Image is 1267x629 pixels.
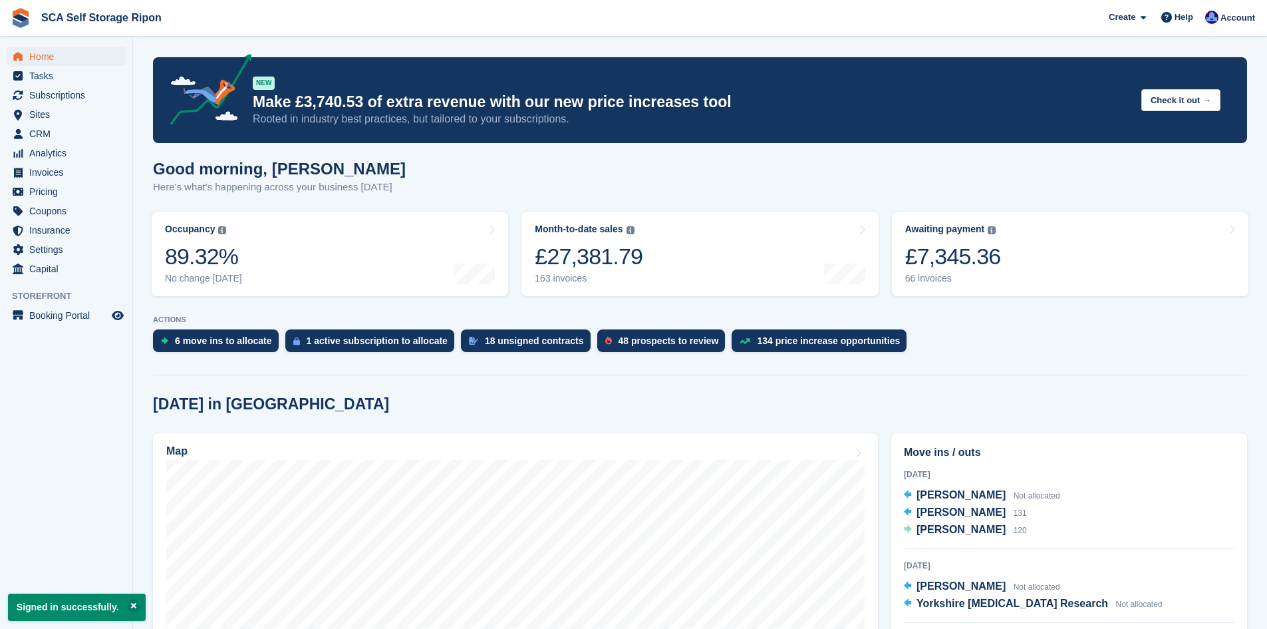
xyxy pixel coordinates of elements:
[218,226,226,234] img: icon-info-grey-7440780725fd019a000dd9b08b2336e03edf1995a4989e88bcd33f0948082b44.svg
[904,445,1234,461] h2: Move ins / outs
[7,202,126,220] a: menu
[293,337,300,345] img: active_subscription_to_allocate_icon-d502201f5373d7db506a760aba3b589e785aa758c864c3986d89f69b8ff3...
[253,112,1131,126] p: Rooted in industry best practices, but tailored to your subscriptions.
[7,240,126,259] a: menu
[29,306,109,325] span: Booking Portal
[905,273,1001,284] div: 66 invoices
[619,335,719,346] div: 48 prospects to review
[627,226,634,234] img: icon-info-grey-7440780725fd019a000dd9b08b2336e03edf1995a4989e88bcd33f0948082b44.svg
[165,224,215,235] div: Occupancy
[29,240,109,259] span: Settings
[29,144,109,162] span: Analytics
[1175,11,1193,24] span: Help
[485,335,584,346] div: 18 unsigned contracts
[904,522,1027,539] a: [PERSON_NAME] 120
[7,144,126,162] a: menu
[7,306,126,325] a: menu
[1109,11,1135,24] span: Create
[7,67,126,85] a: menu
[535,224,623,235] div: Month-to-date sales
[7,47,126,66] a: menu
[29,86,109,105] span: Subscriptions
[461,329,597,359] a: 18 unsigned contracts
[597,329,732,359] a: 48 prospects to review
[7,163,126,182] a: menu
[36,7,167,29] a: SCA Self Storage Ripon
[904,560,1234,572] div: [DATE]
[165,243,242,270] div: 89.32%
[1014,491,1060,501] span: Not allocated
[521,212,878,296] a: Month-to-date sales £27,381.79 163 invoices
[1014,509,1027,518] span: 131
[7,86,126,105] a: menu
[159,54,252,130] img: price-adjustments-announcement-icon-8257ccfd72463d97f412b2fc003d46551f7dbcb40ab6d574587a9cd5c0d94...
[916,489,1006,501] span: [PERSON_NAME]
[916,598,1108,609] span: Yorkshire [MEDICAL_DATA] Research
[29,260,109,278] span: Capital
[916,580,1006,592] span: [PERSON_NAME]
[153,315,1247,324] p: ACTIONS
[7,105,126,124] a: menu
[732,329,913,359] a: 134 price increase opportunities
[905,243,1001,270] div: £7,345.36
[469,337,478,345] img: contract_signature_icon-13c848040528278c33f63329250d36e43548de30e8caae1d1a13099fd9432cc5.svg
[904,578,1060,596] a: [PERSON_NAME] Not allocated
[110,308,126,323] a: Preview store
[166,445,188,457] h2: Map
[153,160,406,178] h1: Good morning, [PERSON_NAME]
[1116,600,1163,609] span: Not allocated
[1220,11,1255,25] span: Account
[535,273,642,284] div: 163 invoices
[916,507,1006,518] span: [PERSON_NAME]
[285,329,461,359] a: 1 active subscription to allocate
[29,47,109,66] span: Home
[152,212,508,296] a: Occupancy 89.32% No change [DATE]
[12,290,132,303] span: Storefront
[153,180,406,195] p: Here's what's happening across your business [DATE]
[29,105,109,124] span: Sites
[165,273,242,284] div: No change [DATE]
[904,505,1027,522] a: [PERSON_NAME] 131
[253,93,1131,112] p: Make £3,740.53 of extra revenue with our new price increases tool
[253,77,275,90] div: NEW
[153,395,389,413] h2: [DATE] in [GEOGRAPHIC_DATA]
[740,338,750,344] img: price_increase_opportunities-93ffe204e8149a01c8c9dc8f82e8f89637d9d84a8eef4429ea346261dce0b2c0.svg
[892,212,1248,296] a: Awaiting payment £7,345.36 66 invoices
[307,335,448,346] div: 1 active subscription to allocate
[7,260,126,278] a: menu
[29,202,109,220] span: Coupons
[904,596,1163,613] a: Yorkshire [MEDICAL_DATA] Research Not allocated
[11,8,31,28] img: stora-icon-8386f47178a22dfd0bd8f6a31ec36ba5ce8667c1dd55bd0f319d3a0aa187defe.svg
[153,329,285,359] a: 6 move ins to allocate
[7,221,126,240] a: menu
[757,335,900,346] div: 134 price increase opportunities
[7,124,126,143] a: menu
[1014,526,1027,535] span: 120
[161,337,168,345] img: move_ins_to_allocate_icon-fdf77a2bb77ea45bf5b3d319d69a93e2d87916cf1d5bf7949dd705db3b84f3ca.svg
[7,182,126,201] a: menu
[29,182,109,201] span: Pricing
[904,487,1060,505] a: [PERSON_NAME] Not allocated
[29,124,109,143] span: CRM
[988,226,996,234] img: icon-info-grey-7440780725fd019a000dd9b08b2336e03edf1995a4989e88bcd33f0948082b44.svg
[8,594,146,621] p: Signed in successfully.
[29,221,109,240] span: Insurance
[1205,11,1218,24] img: Sarah Race
[1014,582,1060,592] span: Not allocated
[535,243,642,270] div: £27,381.79
[904,469,1234,481] div: [DATE]
[29,67,109,85] span: Tasks
[905,224,985,235] div: Awaiting payment
[175,335,272,346] div: 6 move ins to allocate
[1141,89,1220,111] button: Check it out →
[916,524,1006,535] span: [PERSON_NAME]
[29,163,109,182] span: Invoices
[605,337,612,345] img: prospect-51fa495bee0391a8d652442698ab0144808aea92771e9ea1ae160a38d050c398.svg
